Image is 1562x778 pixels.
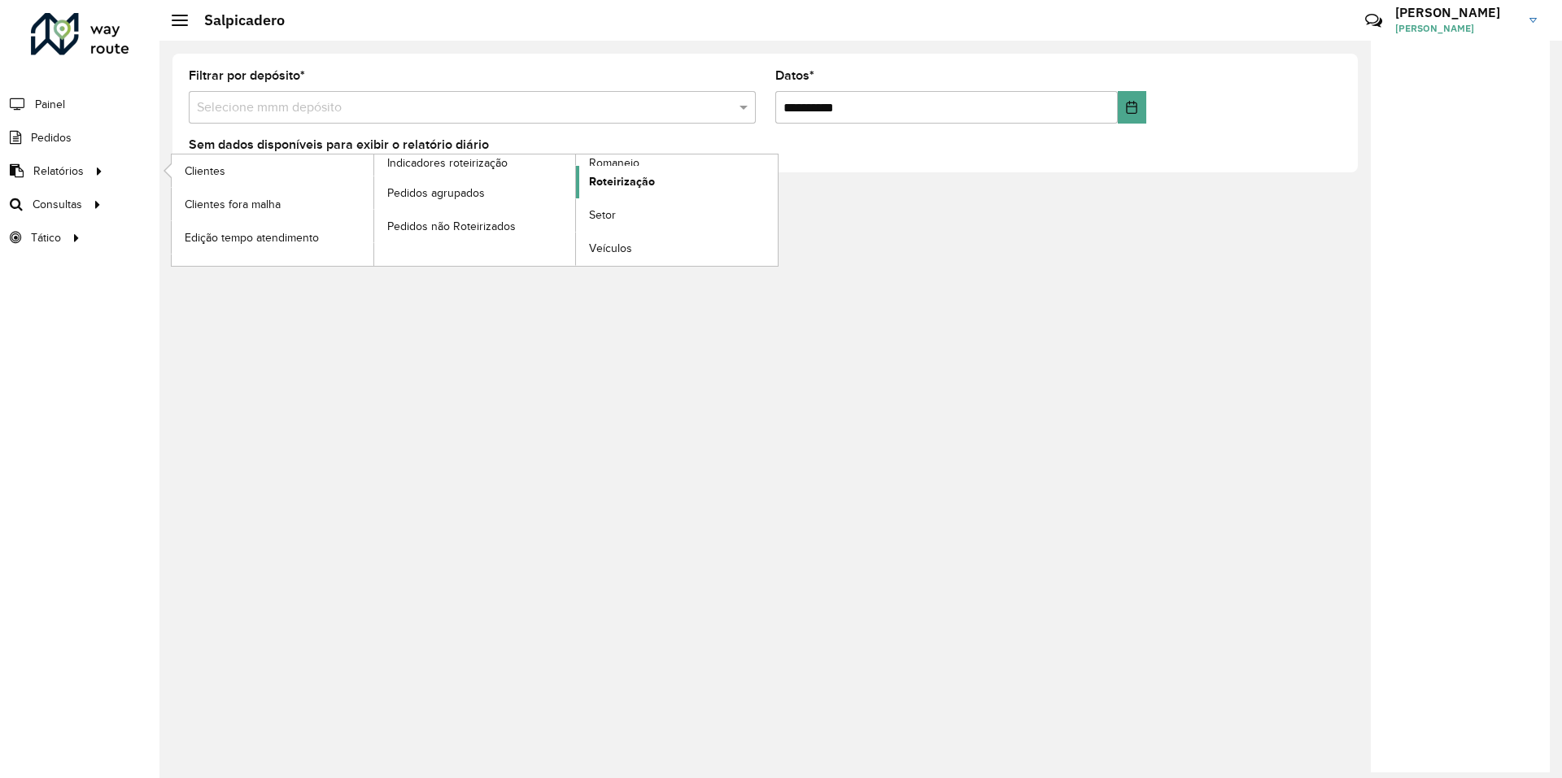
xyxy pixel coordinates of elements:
span: Roteirização [589,173,655,190]
span: Clientes fora malha [185,196,281,213]
a: Clientes fora malha [172,188,373,220]
span: Pedidos não Roteirizados [387,218,516,235]
a: Contato Rápido [1356,3,1391,38]
font: Datos [775,68,809,82]
span: Romaneio [589,154,639,172]
h3: [PERSON_NAME] [1395,5,1517,20]
a: Pedidos não Roteirizados [374,210,576,242]
a: Pedidos agrupados [374,176,576,209]
span: [PERSON_NAME] [1395,21,1517,36]
span: Painel [35,96,65,113]
span: Pedidos [31,129,72,146]
a: Clientes [172,154,373,187]
label: Sem dados disponíveis para exibir o relatório diário [189,135,489,154]
span: Edição tempo atendimento [185,229,319,246]
span: Indicadores roteirização [387,154,508,172]
a: Romaneio [374,154,779,266]
span: Relatórios [33,163,84,180]
a: Roteirização [576,166,778,198]
span: Clientes [185,163,225,180]
a: Edição tempo atendimento [172,221,373,254]
a: Indicadores roteirização [172,154,576,266]
span: Pedidos agrupados [387,185,485,202]
h2: Salpicadero [188,11,285,29]
a: Veículos [576,233,778,265]
a: Setor [576,199,778,232]
font: Filtrar por depósito [189,68,300,82]
button: Elija la fecha [1118,91,1146,124]
span: Consultas [33,196,82,213]
span: Veículos [589,240,632,257]
span: Tático [31,229,61,246]
span: Setor [589,206,616,224]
